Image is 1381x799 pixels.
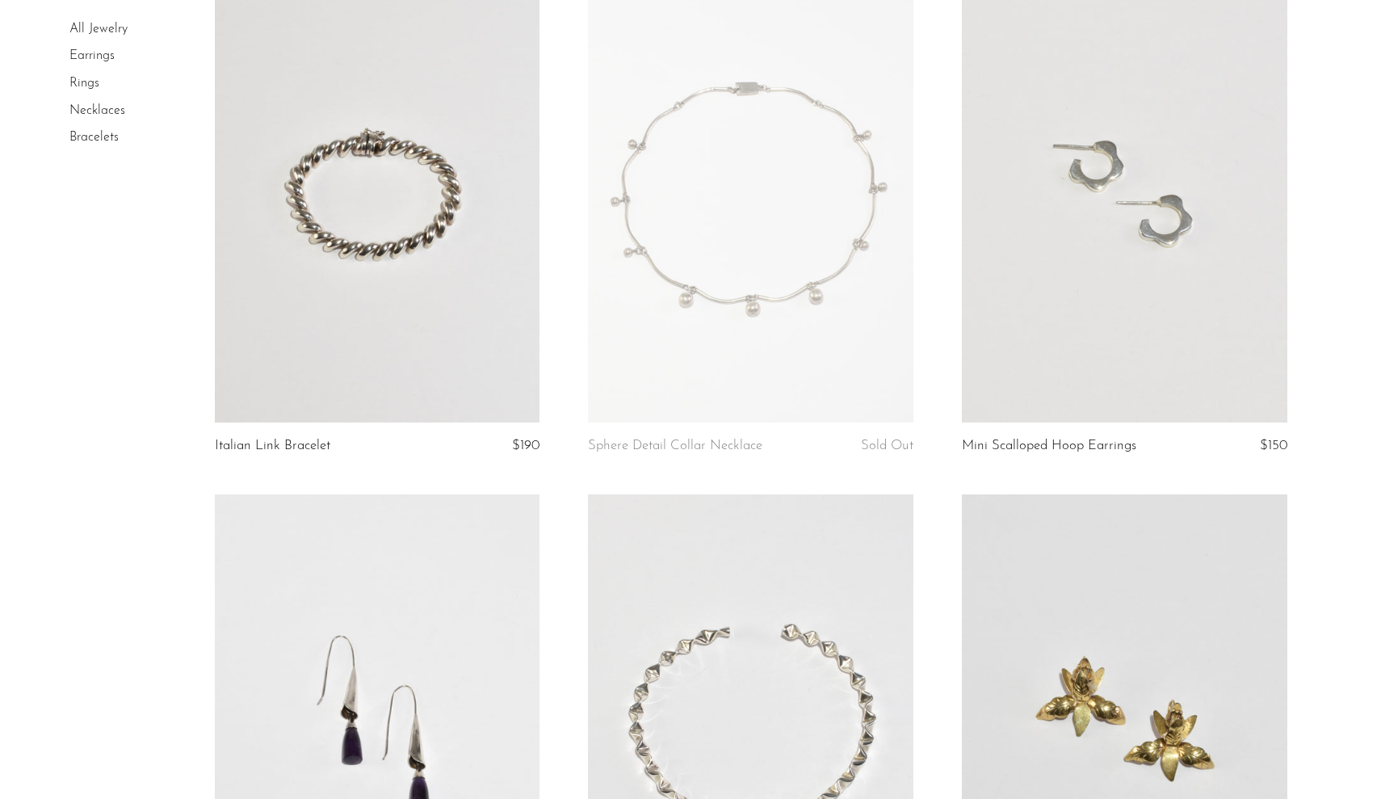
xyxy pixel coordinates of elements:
[588,439,762,453] a: Sphere Detail Collar Necklace
[512,439,539,452] span: $190
[1260,439,1287,452] span: $150
[215,439,330,453] a: Italian Link Bracelet
[69,23,128,36] a: All Jewelry
[69,50,115,63] a: Earrings
[861,439,913,452] span: Sold Out
[69,104,125,117] a: Necklaces
[69,77,99,90] a: Rings
[69,131,119,144] a: Bracelets
[962,439,1136,453] a: Mini Scalloped Hoop Earrings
